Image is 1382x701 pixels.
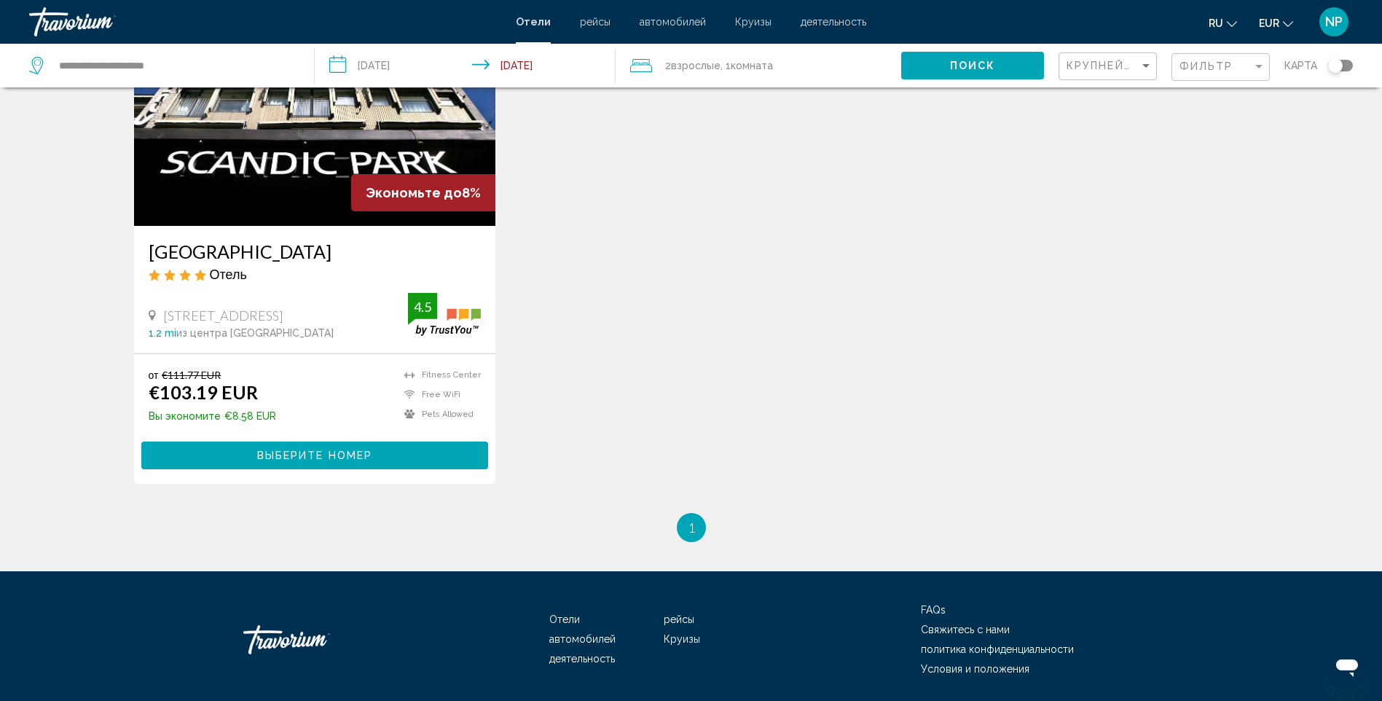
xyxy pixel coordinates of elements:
a: Круизы [664,633,700,645]
button: Выберите номер [141,442,489,469]
button: Change currency [1259,12,1293,34]
a: рейсы [580,16,610,28]
div: 4 star Hotel [149,266,482,282]
button: Filter [1171,52,1270,82]
a: рейсы [664,614,694,625]
p: €8.58 EUR [149,410,276,422]
button: Поиск [901,52,1044,79]
a: Travorium [29,7,501,36]
span: EUR [1259,17,1279,29]
span: Отель [210,266,247,282]
span: [STREET_ADDRESS] [163,308,283,324]
a: Отели [516,16,551,28]
del: €111.77 EUR [162,369,221,381]
span: Комната [731,60,773,71]
a: Отели [549,614,580,625]
a: деятельность [549,653,615,665]
span: Экономьте до [366,185,462,200]
span: 1.2 mi [149,327,176,339]
span: из центра [GEOGRAPHIC_DATA] [176,327,334,339]
span: Поиск [950,60,996,72]
a: Условия и положения [921,663,1029,675]
div: 8% [351,174,495,211]
a: деятельность [801,16,866,28]
span: Фильтр [1179,60,1233,72]
iframe: Schaltfläche zum Öffnen des Messaging-Fensters [1324,643,1370,689]
a: политика конфиденциальности [921,643,1074,655]
button: Travelers: 2 adults, 0 children [616,44,901,87]
a: FAQs [921,604,946,616]
a: Travorium [243,618,389,662]
mat-select: Sort by [1067,60,1153,73]
span: Взрослые [671,60,721,71]
ins: €103.19 EUR [149,381,258,403]
span: Вы экономите [149,410,221,422]
span: NP [1325,15,1343,29]
button: Change language [1209,12,1237,34]
img: trustyou-badge.svg [408,293,481,336]
button: Toggle map [1317,59,1353,72]
li: Free WiFi [397,388,481,401]
a: автомобилей [549,633,616,645]
span: Выберите номер [257,450,372,462]
a: Круизы [735,16,772,28]
span: карта [1284,55,1317,76]
a: автомобилей [640,16,706,28]
a: [GEOGRAPHIC_DATA] [149,240,482,262]
button: User Menu [1315,7,1353,37]
span: 2 [665,55,721,76]
span: от [149,369,159,381]
span: Крупнейшие сбережения [1067,60,1241,71]
a: Свяжитесь с нами [921,624,1010,635]
span: , 1 [721,55,773,76]
div: 4.5 [408,298,437,316]
li: Pets Allowed [397,408,481,420]
span: 1 [688,520,695,536]
button: Check-in date: Jul 30, 2026 Check-out date: Jul 31, 2026 [315,44,615,87]
li: Fitness Center [397,369,481,381]
a: Выберите номер [141,445,489,461]
ul: Pagination [134,513,1249,542]
span: ru [1209,17,1223,29]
